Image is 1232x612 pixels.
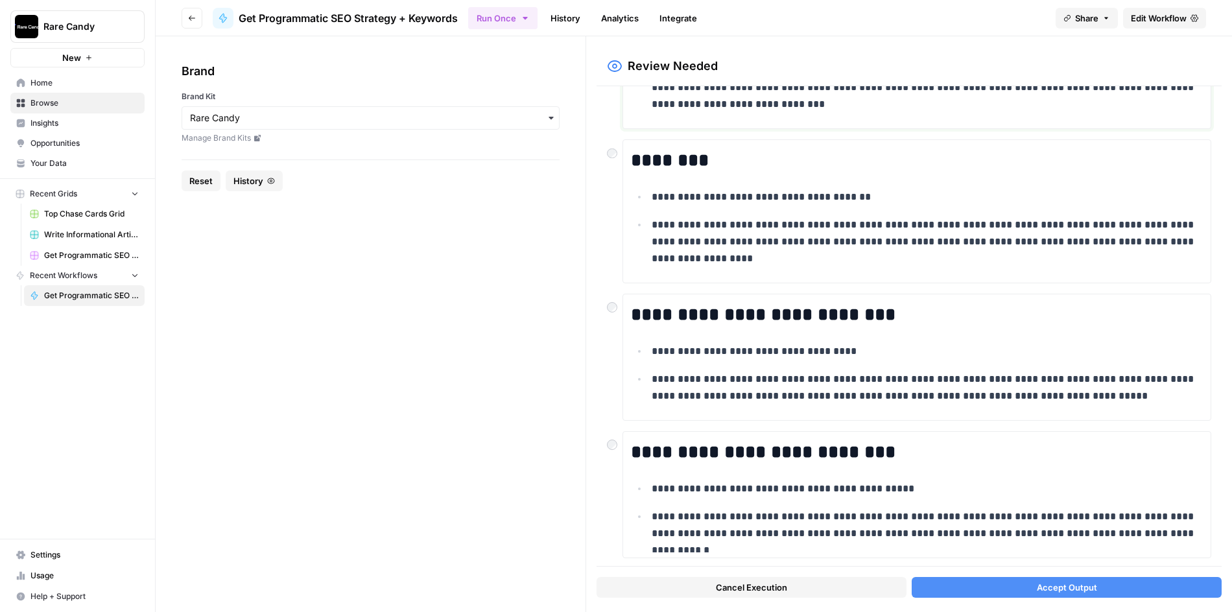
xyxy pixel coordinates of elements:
[468,7,538,29] button: Run Once
[1123,8,1206,29] a: Edit Workflow
[716,581,787,594] span: Cancel Execution
[239,10,458,26] span: Get Programmatic SEO Strategy + Keywords
[182,62,560,80] div: Brand
[190,112,551,124] input: Rare Candy
[30,137,139,149] span: Opportunities
[182,132,560,144] a: Manage Brand Kits
[10,133,145,154] a: Opportunities
[10,93,145,113] a: Browse
[10,565,145,586] a: Usage
[1037,581,1097,594] span: Accept Output
[30,188,77,200] span: Recent Grids
[597,577,906,598] button: Cancel Execution
[30,158,139,169] span: Your Data
[30,117,139,129] span: Insights
[628,57,718,75] h2: Review Needed
[24,285,145,306] a: Get Programmatic SEO Strategy + Keywords
[1075,12,1098,25] span: Share
[30,549,139,561] span: Settings
[24,245,145,266] a: Get Programmatic SEO Keyword Ideas
[30,591,139,602] span: Help + Support
[24,224,145,245] a: Write Informational Articles
[15,15,38,38] img: Rare Candy Logo
[30,97,139,109] span: Browse
[10,73,145,93] a: Home
[233,174,263,187] span: History
[10,266,145,285] button: Recent Workflows
[10,153,145,174] a: Your Data
[226,171,283,191] button: History
[44,250,139,261] span: Get Programmatic SEO Keyword Ideas
[10,48,145,67] button: New
[44,229,139,241] span: Write Informational Articles
[10,586,145,607] button: Help + Support
[43,20,122,33] span: Rare Candy
[30,570,139,582] span: Usage
[62,51,81,64] span: New
[182,91,560,102] label: Brand Kit
[1056,8,1118,29] button: Share
[30,77,139,89] span: Home
[10,545,145,565] a: Settings
[543,8,588,29] a: History
[10,10,145,43] button: Workspace: Rare Candy
[10,184,145,204] button: Recent Grids
[44,208,139,220] span: Top Chase Cards Grid
[1131,12,1187,25] span: Edit Workflow
[24,204,145,224] a: Top Chase Cards Grid
[182,171,220,191] button: Reset
[44,290,139,301] span: Get Programmatic SEO Strategy + Keywords
[189,174,213,187] span: Reset
[30,270,97,281] span: Recent Workflows
[912,577,1222,598] button: Accept Output
[10,113,145,134] a: Insights
[593,8,646,29] a: Analytics
[652,8,705,29] a: Integrate
[213,8,458,29] a: Get Programmatic SEO Strategy + Keywords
